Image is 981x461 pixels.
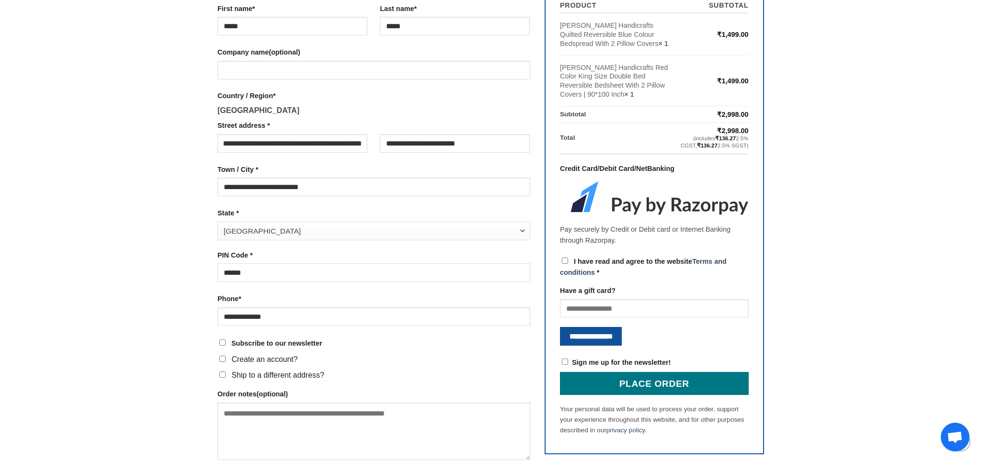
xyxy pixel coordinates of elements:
[219,356,226,362] input: Create an account?
[715,135,719,141] span: ₹
[560,106,673,123] th: Subtotal
[560,123,673,155] th: Total
[715,135,736,141] span: 136.27
[696,143,717,148] span: 136.27
[696,143,700,148] span: ₹
[717,111,748,118] bdi: 2,998.00
[380,3,530,14] label: Last name
[217,293,530,304] label: Phone
[560,175,749,224] img: Credit Card/Debit Card/NetBanking
[217,389,530,400] label: Order notes
[217,47,530,58] label: Company name
[231,371,324,379] span: Ship to a different address?
[560,258,727,276] a: Terms and conditions
[717,31,721,38] span: ₹
[717,77,721,85] span: ₹
[217,208,530,219] label: State
[217,3,367,14] label: First name
[257,390,288,398] span: (optional)
[560,165,749,202] label: Credit Card/Debit Card/NetBanking
[606,427,645,434] a: privacy policy
[717,77,748,85] bdi: 1,499.00
[572,359,671,366] span: Sign me up for the newsletter!
[717,127,721,135] span: ₹
[560,285,749,296] label: Have a gift card?
[560,56,673,107] td: [PERSON_NAME] Handicrafts Red Color King Size Double Bed Reversible Bedsheet With 2 Pillow Covers...
[224,222,519,241] span: Punjab
[560,404,749,435] p: Your personal data will be used to process your order, support your experience throughout this we...
[658,40,668,47] strong: × 1
[717,31,748,38] bdi: 1,499.00
[624,90,634,98] strong: × 1
[217,164,530,175] label: Town / City
[560,372,749,395] button: Place order
[231,339,322,347] span: Subscribe to our newsletter
[560,224,749,246] p: Pay securely by Credit or Debit card or Internet Banking through Razorpay.
[219,371,226,378] input: Ship to a different address?
[562,258,568,264] input: I have read and agree to the websiteTerms and conditions *
[941,423,970,451] a: Open chat
[219,339,226,346] input: Subscribe to our newsletter
[717,127,748,135] bdi: 2,998.00
[231,355,297,363] span: Create an account?
[217,106,299,114] strong: [GEOGRAPHIC_DATA]
[217,222,530,240] span: State
[676,135,748,149] small: (includes 2.5% CGST, 2.5% SGST)
[217,120,367,131] label: Street address
[562,359,568,365] input: Sign me up for the newsletter!
[717,111,721,118] span: ₹
[217,90,530,101] label: Country / Region
[560,14,673,56] td: [PERSON_NAME] Handicrafts Quilted Reversible Blue Colour Bedspread With 2 Pillow Covers
[560,258,727,276] span: I have read and agree to the website
[217,250,530,261] label: PIN Code
[269,48,300,56] span: (optional)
